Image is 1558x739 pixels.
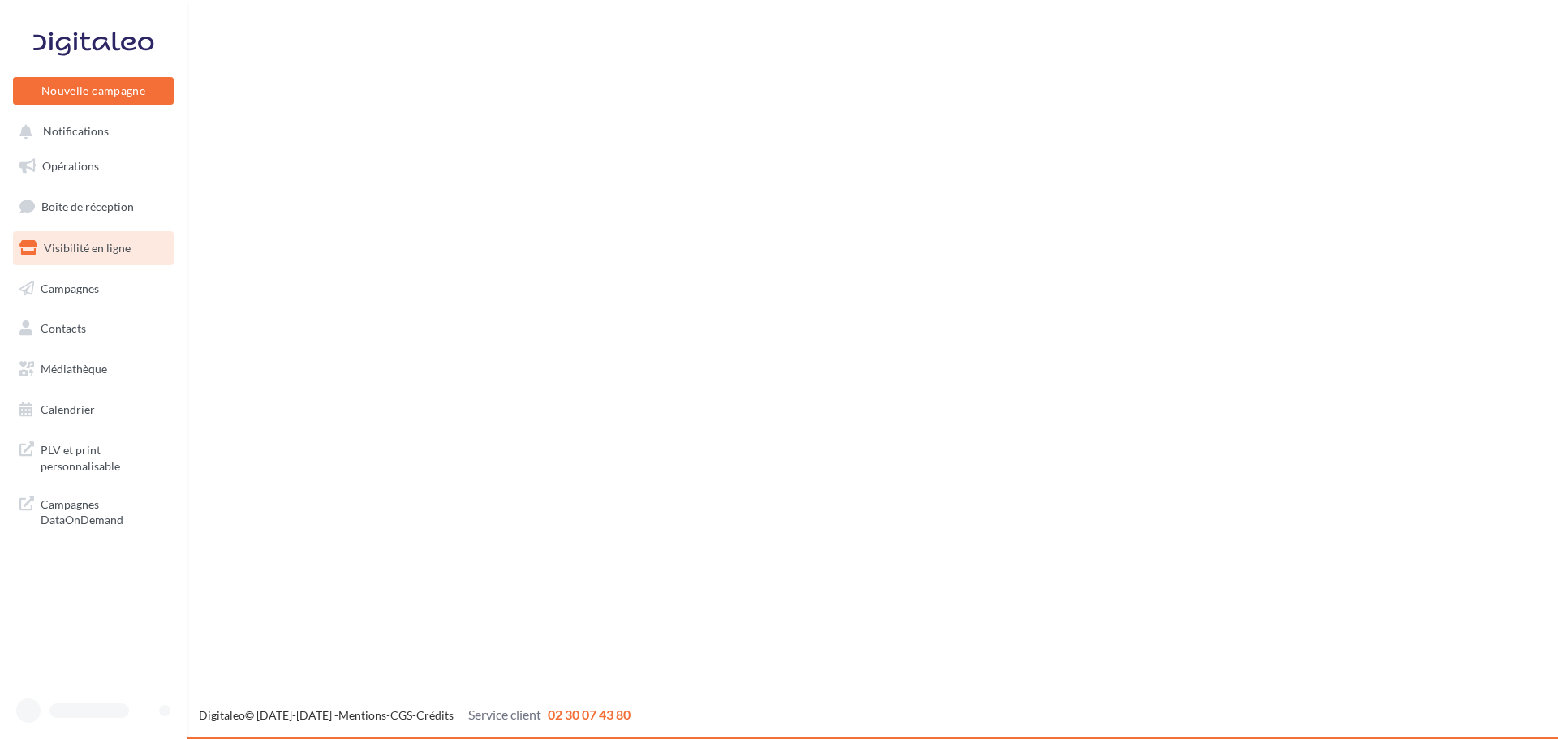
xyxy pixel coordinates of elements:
[41,321,86,335] span: Contacts
[199,708,245,722] a: Digitaleo
[416,708,454,722] a: Crédits
[468,707,541,722] span: Service client
[10,189,177,224] a: Boîte de réception
[10,432,177,480] a: PLV et print personnalisable
[42,159,99,173] span: Opérations
[10,231,177,265] a: Visibilité en ligne
[13,77,174,105] button: Nouvelle campagne
[548,707,631,722] span: 02 30 07 43 80
[41,281,99,294] span: Campagnes
[41,200,134,213] span: Boîte de réception
[41,402,95,416] span: Calendrier
[10,272,177,306] a: Campagnes
[41,439,167,474] span: PLV et print personnalisable
[41,493,167,528] span: Campagnes DataOnDemand
[199,708,631,722] span: © [DATE]-[DATE] - - -
[10,487,177,535] a: Campagnes DataOnDemand
[10,393,177,427] a: Calendrier
[44,241,131,255] span: Visibilité en ligne
[41,362,107,376] span: Médiathèque
[10,149,177,183] a: Opérations
[10,311,177,346] a: Contacts
[338,708,386,722] a: Mentions
[10,352,177,386] a: Médiathèque
[390,708,412,722] a: CGS
[43,125,109,139] span: Notifications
